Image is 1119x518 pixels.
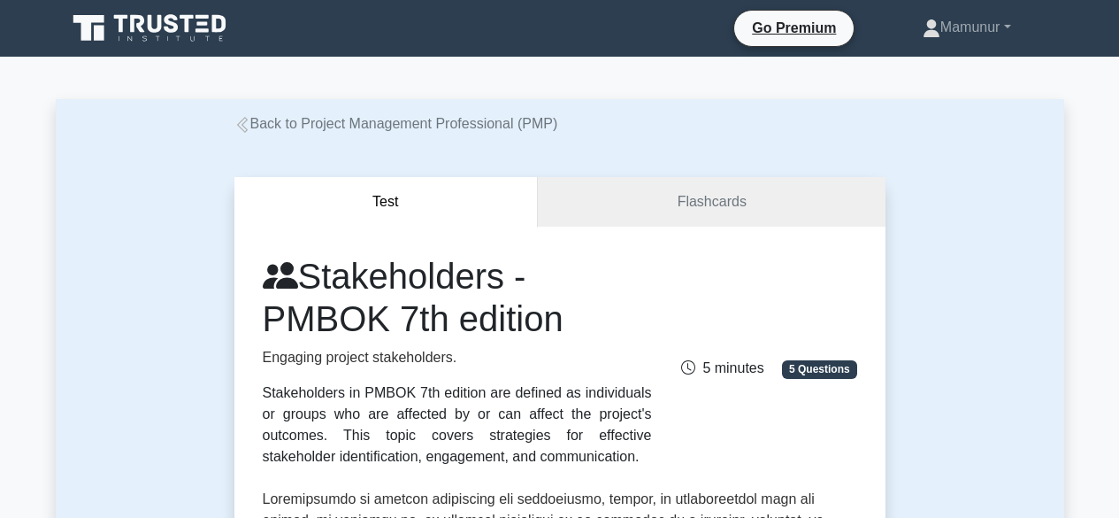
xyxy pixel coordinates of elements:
a: Flashcards [538,177,885,228]
span: 5 Questions [782,360,856,378]
h1: Stakeholders - PMBOK 7th edition [263,255,652,340]
div: Stakeholders in PMBOK 7th edition are defined as individuals or groups who are affected by or can... [263,383,652,468]
p: Engaging project stakeholders. [263,347,652,368]
button: Test [234,177,539,228]
a: Go Premium [741,17,847,39]
span: 5 minutes [681,360,763,375]
a: Mamunur [880,10,1054,45]
a: Back to Project Management Professional (PMP) [234,116,558,131]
